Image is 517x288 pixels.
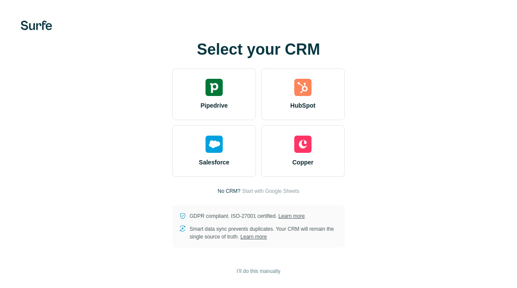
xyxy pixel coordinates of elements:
span: I’ll do this manually [237,267,280,275]
img: salesforce's logo [206,136,223,153]
span: HubSpot [290,101,315,110]
img: copper's logo [294,136,311,153]
span: Salesforce [199,158,230,167]
button: Start with Google Sheets [242,187,299,195]
p: Smart data sync prevents duplicates. Your CRM will remain the single source of truth. [190,225,338,241]
a: Learn more [278,213,305,219]
p: No CRM? [218,187,240,195]
p: GDPR compliant. ISO-27001 certified. [190,212,305,220]
img: Surfe's logo [21,21,52,30]
img: hubspot's logo [294,79,311,96]
span: Pipedrive [200,101,227,110]
img: pipedrive's logo [206,79,223,96]
h1: Select your CRM [172,41,345,58]
span: Copper [293,158,314,167]
button: I’ll do this manually [230,265,286,278]
a: Learn more [240,234,267,240]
